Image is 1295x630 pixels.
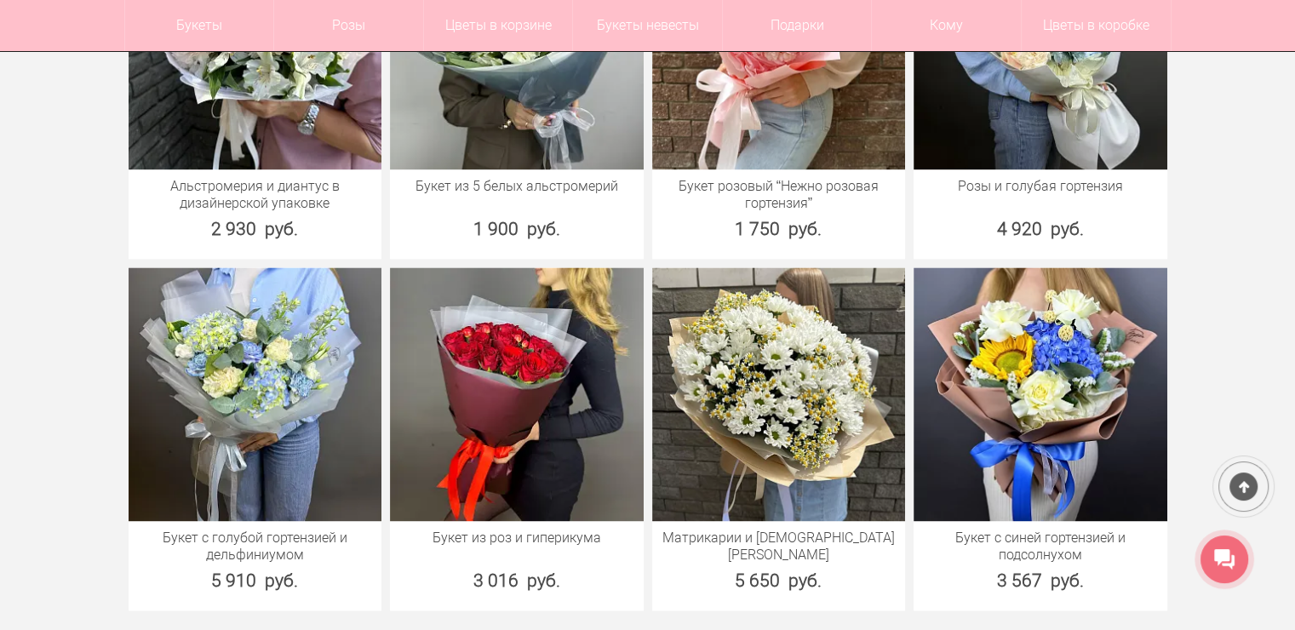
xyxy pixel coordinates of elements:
[922,178,1159,195] a: Розы и голубая гортензия
[652,568,906,593] div: 5 650 руб.
[652,216,906,242] div: 1 750 руб.
[914,267,1167,521] img: Букет с синей гортензией и подсолнухом
[398,530,635,547] a: Букет из роз и гиперикума
[137,530,374,564] a: Букет с голубой гортензией и дельфиниумом
[129,568,382,593] div: 5 910 руб.
[661,178,897,212] a: Букет розовый “Нежно розовая гортензия”
[922,530,1159,564] a: Букет с синей гортензией и подсолнухом
[652,267,906,521] img: Матрикарии и Хризантема кустовая
[137,178,374,212] a: Альстромерия и диантус в дизайнерской упаковке
[129,267,382,521] img: Букет с голубой гортензией и дельфиниумом
[398,178,635,195] a: Букет из 5 белых альстромерий
[661,530,897,564] a: Матрикарии и [DEMOGRAPHIC_DATA][PERSON_NAME]
[390,267,644,521] img: Букет из роз и гиперикума
[390,216,644,242] div: 1 900 руб.
[390,568,644,593] div: 3 016 руб.
[914,568,1167,593] div: 3 567 руб.
[129,216,382,242] div: 2 930 руб.
[914,216,1167,242] div: 4 920 руб.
